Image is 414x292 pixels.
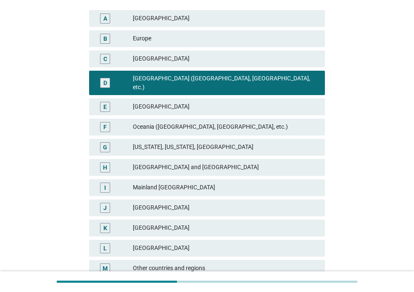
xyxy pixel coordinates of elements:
div: Europe [133,34,318,44]
div: [GEOGRAPHIC_DATA] ([GEOGRAPHIC_DATA], [GEOGRAPHIC_DATA], etc.) [133,74,318,92]
div: B [103,34,107,43]
div: [GEOGRAPHIC_DATA] [133,54,318,64]
div: G [103,143,107,151]
div: I [104,183,106,192]
div: [GEOGRAPHIC_DATA] [133,223,318,233]
div: C [103,54,107,63]
div: J [103,203,107,212]
div: K [103,223,107,232]
div: [US_STATE], [US_STATE], [GEOGRAPHIC_DATA] [133,142,318,152]
div: A [103,14,107,23]
div: M [103,264,108,273]
div: [GEOGRAPHIC_DATA] [133,243,318,253]
div: [GEOGRAPHIC_DATA] and [GEOGRAPHIC_DATA] [133,162,318,173]
div: [GEOGRAPHIC_DATA] [133,203,318,213]
div: D [103,78,107,87]
div: H [103,163,107,172]
div: L [103,244,107,252]
div: Other countries and regions [133,263,318,273]
div: [GEOGRAPHIC_DATA] [133,13,318,24]
div: E [103,102,107,111]
div: Mainland [GEOGRAPHIC_DATA] [133,183,318,193]
div: F [103,122,107,131]
div: Oceania ([GEOGRAPHIC_DATA], [GEOGRAPHIC_DATA], etc.) [133,122,318,132]
div: [GEOGRAPHIC_DATA] [133,102,318,112]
